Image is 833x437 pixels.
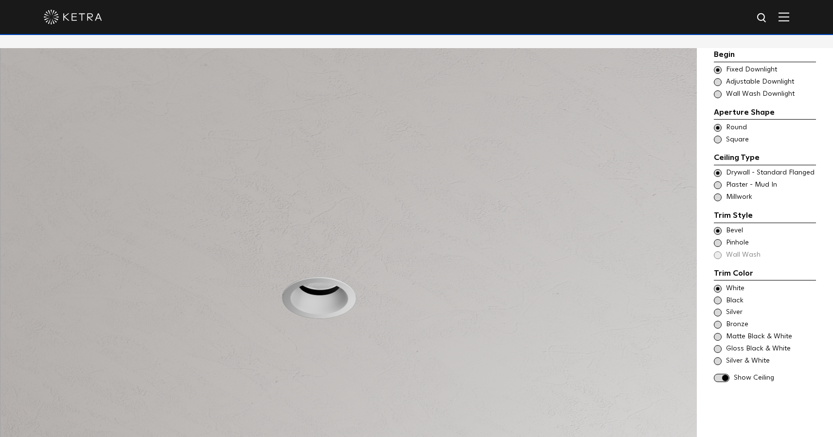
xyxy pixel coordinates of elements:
img: ketra-logo-2019-white [44,10,102,24]
span: Round [726,123,815,133]
span: Silver [726,308,815,317]
div: Begin [714,49,816,62]
span: Adjustable Downlight [726,77,815,87]
span: Matte Black & White [726,332,815,342]
span: Millwork [726,192,815,202]
span: Pinhole [726,238,815,248]
span: Gloss Black & White [726,344,815,354]
img: search icon [756,12,768,24]
span: Plaster - Mud In [726,180,815,190]
span: Silver & White [726,356,815,366]
div: Trim Color [714,267,816,281]
div: Ceiling Type [714,152,816,165]
span: White [726,284,815,294]
span: Drywall - Standard Flanged [726,168,815,178]
div: Aperture Shape [714,106,816,120]
img: Hamburger%20Nav.svg [779,12,789,21]
span: Black [726,296,815,306]
span: Show Ceiling [734,373,816,383]
span: Bevel [726,226,815,236]
span: Bronze [726,320,815,330]
span: Square [726,135,815,145]
span: Fixed Downlight [726,65,815,75]
div: Trim Style [714,210,816,223]
span: Wall Wash Downlight [726,89,815,99]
